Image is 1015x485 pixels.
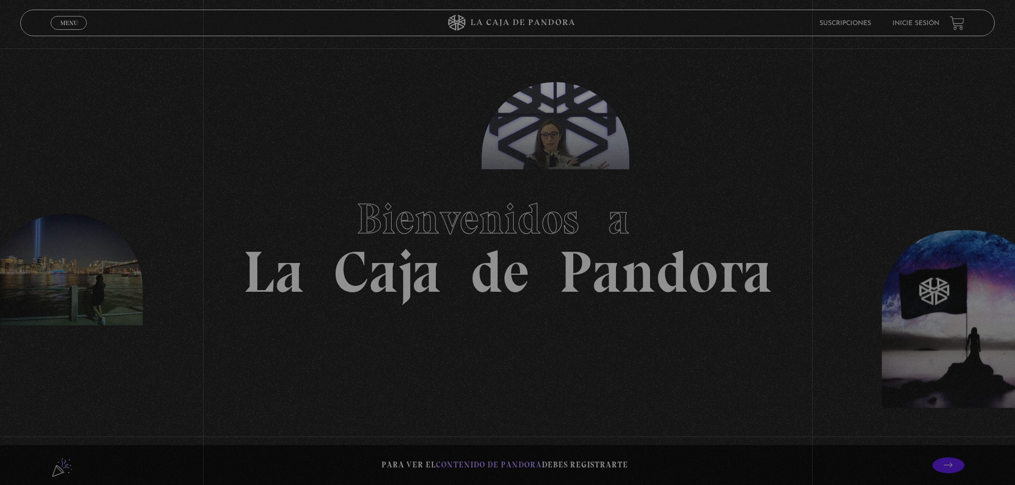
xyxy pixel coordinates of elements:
[356,193,659,244] span: Bienvenidos a
[436,460,542,470] span: contenido de Pandora
[381,458,628,472] p: Para ver el debes registrarte
[950,16,964,30] a: View your shopping cart
[60,20,78,26] span: Menu
[243,184,772,301] h1: La Caja de Pandora
[892,20,939,27] a: Inicie sesión
[56,29,82,36] span: Cerrar
[819,20,871,27] a: Suscripciones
